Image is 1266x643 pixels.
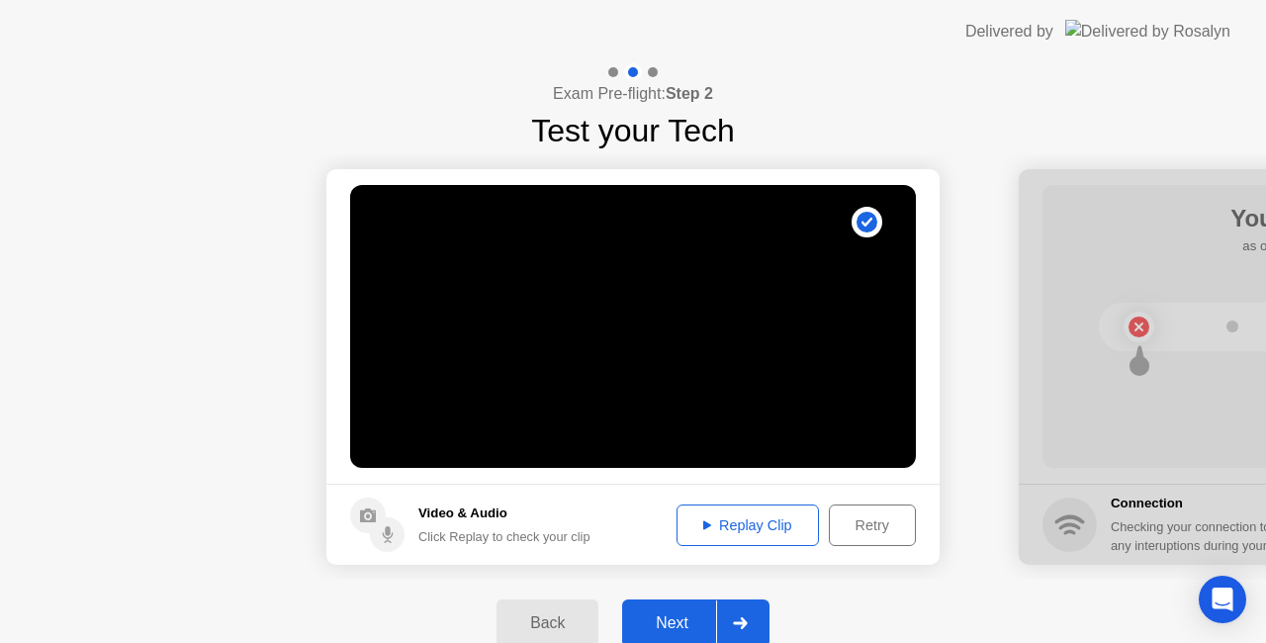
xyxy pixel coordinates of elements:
[677,505,819,546] button: Replay Clip
[965,20,1053,44] div: Delivered by
[502,614,592,632] div: Back
[683,517,812,533] div: Replay Clip
[1065,20,1230,43] img: Delivered by Rosalyn
[418,504,590,523] h5: Video & Audio
[1199,576,1246,623] div: Open Intercom Messenger
[531,107,735,154] h1: Test your Tech
[418,527,590,546] div: Click Replay to check your clip
[666,85,713,102] b: Step 2
[836,517,909,533] div: Retry
[628,614,716,632] div: Next
[553,82,713,106] h4: Exam Pre-flight:
[829,505,916,546] button: Retry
